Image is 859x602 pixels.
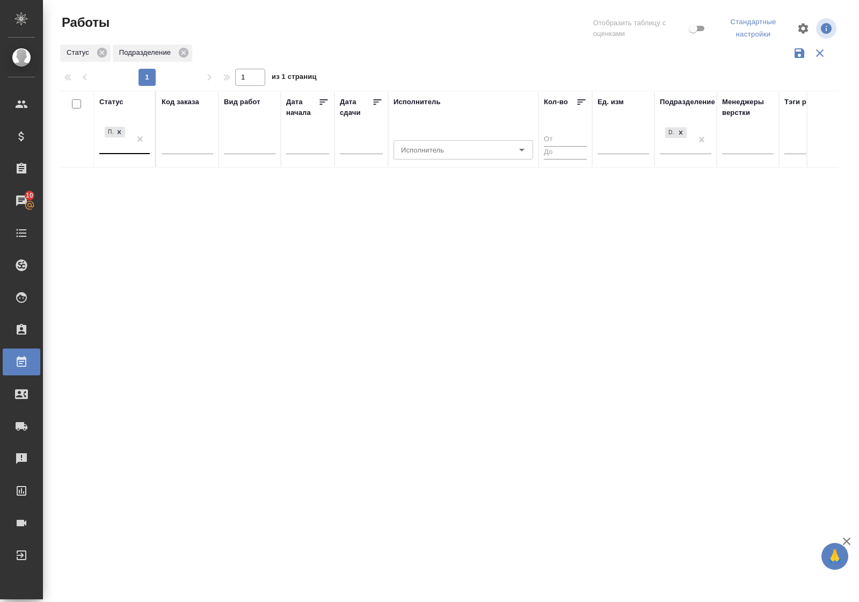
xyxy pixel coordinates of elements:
div: DTPqa [665,127,675,139]
span: 🙏 [826,545,844,568]
div: Вид работ [224,97,260,107]
div: Тэги работы [784,97,828,107]
button: Сохранить фильтры [789,43,810,63]
button: Open [514,142,529,157]
div: Статус [60,45,111,62]
p: Подразделение [119,47,174,58]
div: Подразделение [113,45,192,62]
div: split button [716,14,790,43]
p: Статус [67,47,93,58]
div: Менеджеры верстки [722,97,774,118]
a: 10 [3,187,40,214]
span: Работы [59,14,110,31]
button: Сбросить фильтры [810,43,830,63]
button: 🙏 [821,543,848,570]
span: Отобразить таблицу с оценками [593,18,687,39]
div: Статус [99,97,123,107]
span: Посмотреть информацию [816,18,839,39]
div: Кол-во [544,97,568,107]
div: Дата сдачи [340,97,372,118]
div: Подразделение [660,97,715,107]
input: До [544,146,587,159]
input: От [544,133,587,147]
div: Дата начала [286,97,318,118]
div: Ед. изм [598,97,624,107]
div: DTPqa [664,126,688,140]
span: 10 [19,190,40,201]
span: из 1 страниц [272,70,317,86]
span: Настроить таблицу [790,16,816,41]
div: Код заказа [162,97,199,107]
div: Подбор [105,127,113,138]
div: Исполнитель [394,97,441,107]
